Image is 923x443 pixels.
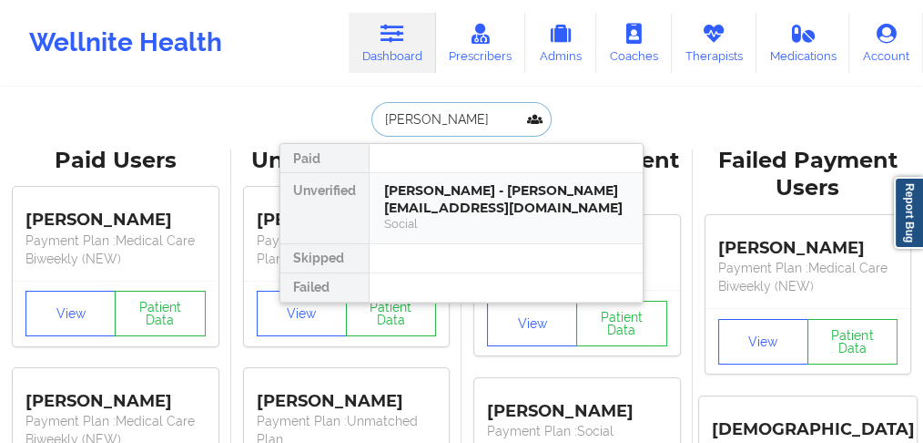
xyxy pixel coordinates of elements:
[257,197,437,232] div: [PERSON_NAME]
[718,259,898,295] p: Payment Plan : Medical Care Biweekly (NEW)
[596,13,672,73] a: Coaches
[115,291,205,336] button: Patient Data
[280,144,369,173] div: Paid
[384,216,628,232] div: Social
[576,301,666,346] button: Patient Data
[257,232,437,268] p: Payment Plan : Unmatched Plan
[487,422,667,440] p: Payment Plan : Social
[257,377,437,412] div: [PERSON_NAME]
[349,13,436,73] a: Dashboard
[13,147,218,175] div: Paid Users
[894,177,923,249] a: Report Bug
[487,301,577,346] button: View
[25,291,116,336] button: View
[25,197,206,232] div: [PERSON_NAME]
[280,173,369,244] div: Unverified
[25,377,206,412] div: [PERSON_NAME]
[346,291,436,336] button: Patient Data
[525,13,596,73] a: Admins
[718,224,898,259] div: [PERSON_NAME]
[25,232,206,268] p: Payment Plan : Medical Care Biweekly (NEW)
[384,182,628,216] div: [PERSON_NAME] - [PERSON_NAME][EMAIL_ADDRESS][DOMAIN_NAME]
[280,244,369,273] div: Skipped
[807,319,898,365] button: Patient Data
[244,147,450,175] div: Unverified Users
[849,13,923,73] a: Account
[487,387,667,422] div: [PERSON_NAME]
[436,13,526,73] a: Prescribers
[705,147,911,203] div: Failed Payment Users
[718,319,808,365] button: View
[672,13,756,73] a: Therapists
[257,291,347,336] button: View
[280,273,369,303] div: Failed
[756,13,850,73] a: Medications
